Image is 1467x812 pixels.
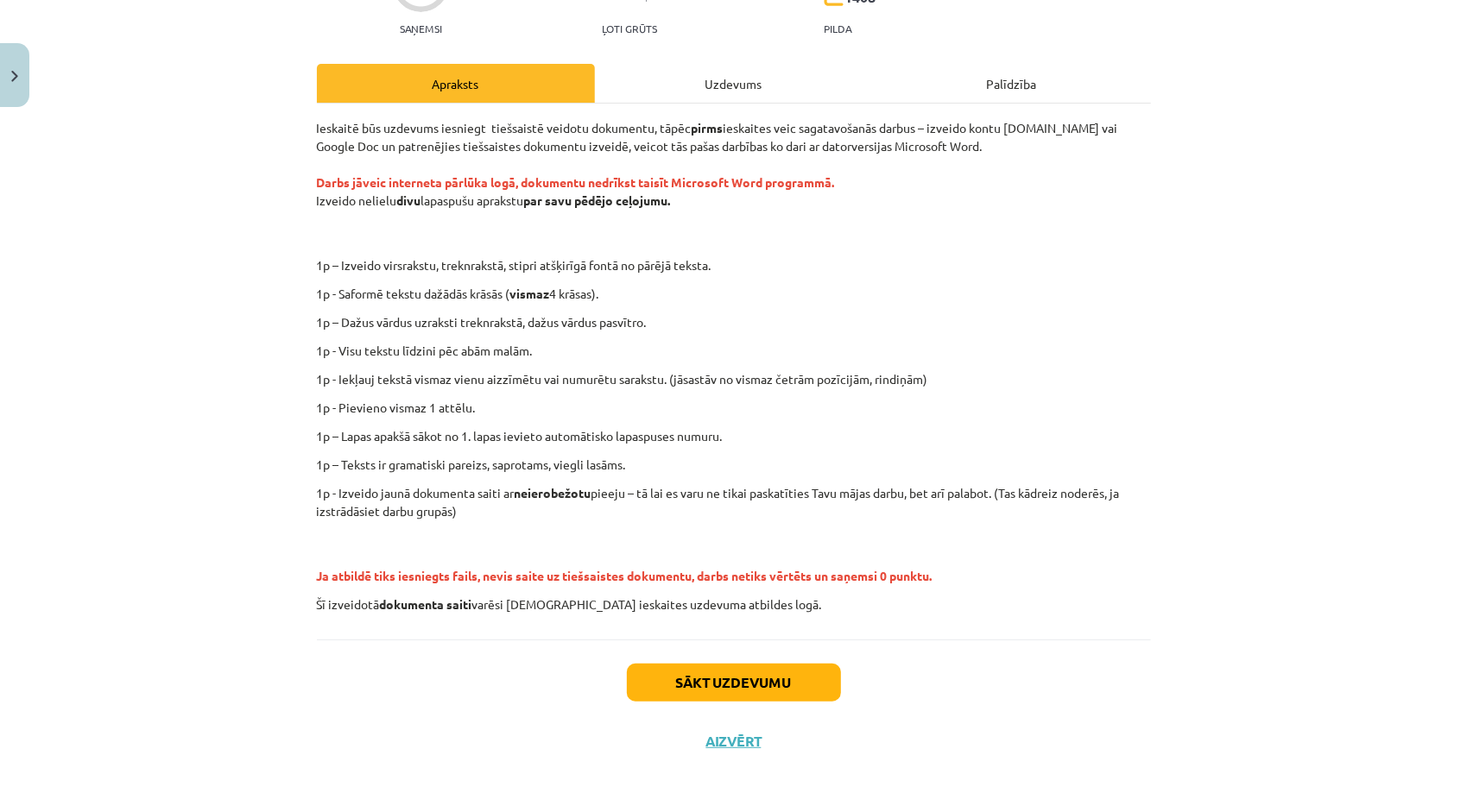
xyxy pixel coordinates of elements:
p: 1p - Saformē tekstu dažādās krāsās ( 4 krāsas). [317,285,1151,303]
p: Šī izveidotā varēsi [DEMOGRAPHIC_DATA] ieskaites uzdevuma atbildes logā. [317,595,1151,614]
div: Palīdzība [873,64,1151,103]
p: Saņemsi [393,22,449,35]
p: 1p – Teksts ir gramatiski pareizs, saprotams, viegli lasāms. [317,456,1151,474]
strong: par savu pēdējo ceļojumu. [524,192,671,208]
p: 1p - Iekļauj tekstā vismaz vienu aizzīmētu vai numurētu sarakstu. (jāsastāv no vismaz četrām pozī... [317,370,1151,388]
strong: divu [397,192,421,208]
p: Ieskaitē būs uzdevums iesniegt tiešsaistē veidotu dokumentu, tāpēc ieskaites veic sagatavošanās d... [317,119,1151,246]
div: Uzdevums [595,64,873,103]
strong: Darbs jāveic interneta pārlūka logā, dokumentu nedrīkst taisīt Microsoft Word programmā. [317,174,835,190]
p: 1p – Dažus vārdus uzraksti treknrakstā, dažus vārdus pasvītro. [317,313,1151,331]
strong: neierobežotu [515,485,591,500]
div: Apraksts [317,64,595,103]
img: icon-close-lesson-0947bae3869378f0d4975bcd49f059093ad1ed9edebbc8119c70593378902aed.svg [11,71,18,82]
p: pilda [824,22,851,35]
p: 1p – Lapas apakšā sākot no 1. lapas ievieto automātisko lapaspuses numuru. [317,427,1151,445]
strong: vismaz [510,286,550,301]
button: Aizvērt [701,733,767,750]
p: Ļoti grūts [602,22,657,35]
p: 1p - Pievieno vismaz 1 attēlu. [317,399,1151,417]
span: Ja atbildē tiks iesniegts fails, nevis saite uz tiešsaistes dokumentu, darbs netiks vērtēts un sa... [317,568,933,583]
p: 1p - Visu tekstu līdzini pēc abām malām. [317,342,1151,360]
strong: dokumenta saiti [380,596,472,612]
p: 1p – Izveido virsrakstu, treknrakstā, stipri atšķirīgā fontā no pārējā teksta. [414,256,1167,274]
button: Sākt uzdevumu [627,664,841,702]
strong: pirms [692,120,724,135]
p: 1p - Izveido jaunā dokumenta saiti ar pieeju – tā lai es varu ne tikai paskatīties Tavu mājas dar... [317,484,1151,520]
